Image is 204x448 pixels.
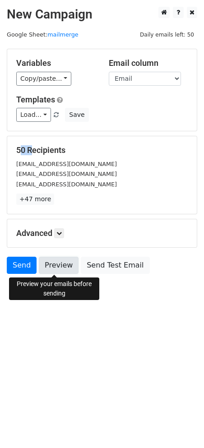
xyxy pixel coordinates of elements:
a: Preview [39,257,79,274]
a: Daily emails left: 50 [137,31,197,38]
small: [EMAIL_ADDRESS][DOMAIN_NAME] [16,171,117,177]
button: Save [65,108,88,122]
a: Send Test Email [81,257,149,274]
small: Google Sheet: [7,31,79,38]
span: Daily emails left: 50 [137,30,197,40]
a: +47 more [16,194,54,205]
a: Send [7,257,37,274]
h5: Advanced [16,228,188,238]
h5: Email column [109,58,188,68]
a: Templates [16,95,55,104]
div: Preview your emails before sending [9,277,99,300]
small: [EMAIL_ADDRESS][DOMAIN_NAME] [16,181,117,188]
a: Load... [16,108,51,122]
iframe: Chat Widget [159,405,204,448]
h2: New Campaign [7,7,197,22]
a: mailmerge [47,31,79,38]
a: Copy/paste... [16,72,71,86]
h5: 50 Recipients [16,145,188,155]
small: [EMAIL_ADDRESS][DOMAIN_NAME] [16,161,117,167]
h5: Variables [16,58,95,68]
